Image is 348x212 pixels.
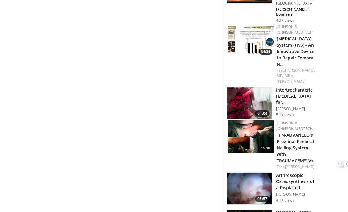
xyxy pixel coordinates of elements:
p: 4.1K views [276,198,294,203]
a: [PERSON_NAME], MD, MBA, [277,68,315,78]
a: [MEDICAL_DATA] System (FNS) - An Innovative Device to Repair Femoral N… [277,36,315,67]
span: 34:34 [259,49,272,55]
p: [PERSON_NAME], F. Bonnaire [276,7,316,17]
p: 4.3K views [276,18,294,23]
img: ee7ad408-c8b1-4f4e-b2f1-c977b2938f48.150x105_q85_crop-smart_upscale.jpg [228,24,274,56]
img: matsuda_femheadfx_3.png.150x105_q85_crop-smart_upscale.jpg [227,173,272,204]
a: Johnson & Johnson MedTech [277,24,313,35]
p: [PERSON_NAME] [276,192,316,197]
a: 04:04 Intertrochanteric [MEDICAL_DATA] for [MEDICAL_DATA] Non-union [PERSON_NAME] 5.1K views [227,87,316,119]
h3: Intertrochanteric [MEDICAL_DATA] for [MEDICAL_DATA] Non-union [276,87,316,105]
a: 05:57 Arthroscopic Osteosynthesis of a Displaced [MEDICAL_DATA] Fracture [PERSON_NAME] 4.1K views [227,172,316,205]
h3: Arthroscopic Osteosynthesis of a Displaced [MEDICAL_DATA] Fracture [276,172,316,191]
a: [PERSON_NAME] [277,79,306,84]
p: 5.1K views [276,113,294,117]
div: Feat. [277,164,315,170]
a: 15:18 [228,120,274,153]
span: 15:18 [259,146,272,151]
a: TFN-ADVANCED® Proximal Femoral Nailing System with TRAUMACEM™ V+ [277,132,314,163]
span: 05:57 [255,196,270,202]
img: O0cEsGv5RdudyPNn4xMDoxOjA4MTsiGN.150x105_q85_crop-smart_upscale.jpg [227,87,272,119]
div: Feat. [277,68,315,84]
a: Johnson & Johnson MedTech [277,120,313,131]
span: 04:04 [255,110,270,117]
p: [PERSON_NAME] [276,106,316,111]
a: 34:34 [228,24,274,56]
img: c72f3e94-eadb-49cc-ad0b-23856b534695.150x105_q85_crop-smart_upscale.jpg [228,120,274,153]
a: [PERSON_NAME] [285,164,314,169]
